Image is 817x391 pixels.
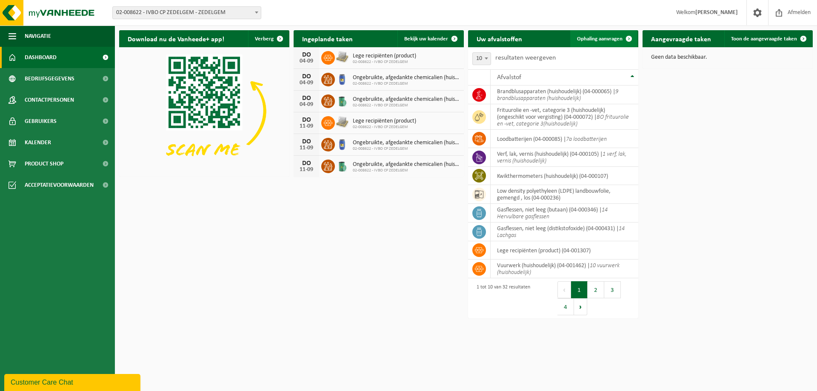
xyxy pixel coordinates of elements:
[491,148,638,167] td: verf, lak, vernis (huishoudelijk) (04-000105) |
[491,167,638,185] td: kwikthermometers (huishoudelijk) (04-000107)
[25,47,57,68] span: Dashboard
[491,185,638,204] td: low density polyethyleen (LDPE) landbouwfolie, gemengd , los (04-000236)
[298,160,315,167] div: DO
[731,36,797,42] span: Toon de aangevraagde taken
[335,71,349,86] img: PB-OT-0120-HPE-00-02
[557,281,571,298] button: Previous
[353,53,416,60] span: Lege recipiënten (product)
[491,204,638,223] td: gasflessen, niet leeg (butaan) (04-000346) |
[298,123,315,129] div: 11-09
[353,118,416,125] span: Lege recipiënten (product)
[353,140,460,146] span: Ongebruikte, afgedankte chemicalien (huishoudelijk)
[25,174,94,196] span: Acceptatievoorwaarden
[294,30,361,47] h2: Ingeplande taken
[353,103,460,108] span: 02-008622 - IVBO CP ZEDELGEM
[353,161,460,168] span: Ongebruikte, afgedankte chemicalien (huishoudelijk)
[298,145,315,151] div: 11-09
[335,137,349,151] img: PB-OT-0120-HPE-00-02
[495,54,556,61] label: resultaten weergeven
[497,207,608,220] i: 14 Hervulbare gasflessen
[353,96,460,103] span: Ongebruikte, afgedankte chemicalien (huishoudelijk)
[119,47,289,175] img: Download de VHEPlus App
[724,30,812,47] a: Toon de aangevraagde taken
[335,93,349,108] img: PB-OT-0200-MET-00-02
[604,281,621,298] button: 3
[397,30,463,47] a: Bekijk uw kalender
[4,372,142,391] iframe: chat widget
[298,51,315,58] div: DO
[574,298,587,315] button: Next
[566,136,607,143] i: 7a loodbatterijen
[588,281,604,298] button: 2
[298,102,315,108] div: 04-09
[491,241,638,260] td: lege recipiënten (product) (04-001307)
[353,81,460,86] span: 02-008622 - IVBO CP ZEDELGEM
[643,30,720,47] h2: Aangevraagde taken
[335,158,349,173] img: PB-OT-0200-MET-00-02
[472,280,530,316] div: 1 tot 10 van 32 resultaten
[497,88,618,102] i: 9 brandblusapparaten (huishoudelijk)
[25,89,74,111] span: Contactpersonen
[255,36,274,42] span: Verberg
[353,60,416,65] span: 02-008622 - IVBO CP ZEDELGEM
[695,9,738,16] strong: [PERSON_NAME]
[113,7,261,19] span: 02-008622 - IVBO CP ZEDELGEM - ZEDELGEM
[473,53,491,65] span: 10
[491,130,638,148] td: loodbatterijen (04-000085) |
[298,80,315,86] div: 04-09
[491,260,638,278] td: vuurwerk (huishoudelijk) (04-001462) |
[353,125,416,130] span: 02-008622 - IVBO CP ZEDELGEM
[119,30,233,47] h2: Download nu de Vanheede+ app!
[298,138,315,145] div: DO
[557,298,574,315] button: 4
[571,281,588,298] button: 1
[298,58,315,64] div: 04-09
[25,132,51,153] span: Kalender
[468,30,531,47] h2: Uw afvalstoffen
[497,114,629,127] i: BO frituurolie en -vet, categorie 3(huishoudelijk)
[491,104,638,130] td: frituurolie en -vet, categorie 3 (huishoudelijk) (ongeschikt voor vergisting) (04-000072) |
[353,74,460,81] span: Ongebruikte, afgedankte chemicalien (huishoudelijk)
[472,52,491,65] span: 10
[404,36,448,42] span: Bekijk uw kalender
[353,168,460,173] span: 02-008622 - IVBO CP ZEDELGEM
[298,167,315,173] div: 11-09
[497,151,626,164] i: 1 verf, lak, vernis (huishoudelijk)
[248,30,289,47] button: Verberg
[298,73,315,80] div: DO
[25,153,63,174] span: Product Shop
[497,74,521,81] span: Afvalstof
[491,223,638,241] td: gasflessen, niet leeg (distikstofoxide) (04-000431) |
[25,26,51,47] span: Navigatie
[577,36,623,42] span: Ophaling aanvragen
[651,54,804,60] p: Geen data beschikbaar.
[298,117,315,123] div: DO
[570,30,637,47] a: Ophaling aanvragen
[497,225,625,239] i: 14 Lachgas
[298,95,315,102] div: DO
[353,146,460,151] span: 02-008622 - IVBO CP ZEDELGEM
[25,68,74,89] span: Bedrijfsgegevens
[335,50,349,64] img: LP-PA-00000-WDN-11
[25,111,57,132] span: Gebruikers
[497,263,620,276] i: 10 vuurwerk (huishoudelijk)
[335,115,349,129] img: LP-PA-00000-WDN-11
[491,86,638,104] td: brandblusapparaten (huishoudelijk) (04-000065) |
[112,6,261,19] span: 02-008622 - IVBO CP ZEDELGEM - ZEDELGEM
